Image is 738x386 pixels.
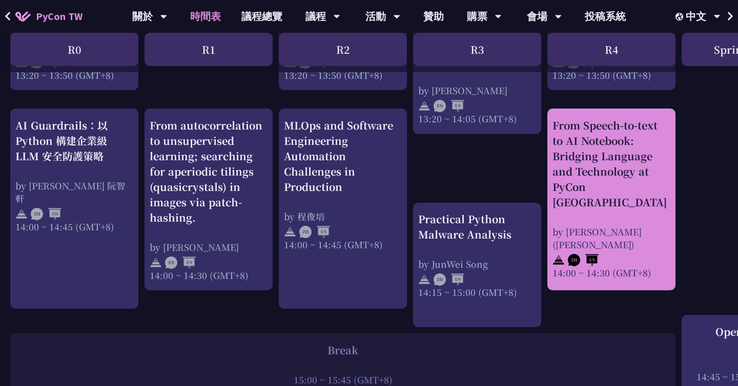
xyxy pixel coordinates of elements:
div: Practical Python Malware Analysis [418,211,536,242]
div: 14:00 ~ 14:45 (GMT+8) [284,238,402,251]
div: 14:15 ~ 15:00 (GMT+8) [418,286,536,298]
img: ZHEN.371966e.svg [568,254,599,266]
div: R0 [10,33,138,66]
img: svg+xml;base64,PHN2ZyB4bWxucz0iaHR0cDovL3d3dy53My5vcmcvMjAwMC9zdmciIHdpZHRoPSIyNCIgaGVpZ2h0PSIyNC... [418,273,430,286]
div: AI Guardrails：以 Python 構建企業級 LLM 安全防護策略 [15,118,133,164]
div: 15:00 ~ 15:45 (GMT+8) [15,373,670,386]
img: ZHEN.371966e.svg [434,273,464,286]
div: MLOps and Software Engineering Automation Challenges in Production [284,118,402,195]
img: Home icon of PyCon TW 2025 [15,11,31,22]
img: svg+xml;base64,PHN2ZyB4bWxucz0iaHR0cDovL3d3dy53My5vcmcvMjAwMC9zdmciIHdpZHRoPSIyNCIgaGVpZ2h0PSIyNC... [284,226,296,238]
div: 13:20 ~ 13:50 (GMT+8) [284,69,402,81]
div: R2 [279,33,407,66]
img: ENEN.5a408d1.svg [165,256,196,269]
span: PyCon TW [36,9,83,24]
div: 13:20 ~ 13:50 (GMT+8) [552,69,670,81]
div: R4 [547,33,675,66]
div: by 程俊培 [284,210,402,223]
div: by JunWei Song [418,258,536,270]
img: ENEN.5a408d1.svg [434,100,464,112]
img: ZHZH.38617ef.svg [31,208,61,220]
div: From autocorrelation to unsupervised learning; searching for aperiodic tilings (quasicrystals) in... [150,118,268,225]
a: Practical Python Malware Analysis by JunWei Song 14:15 ~ 15:00 (GMT+8) [418,211,536,318]
a: PyCon TW [5,4,93,29]
div: 13:20 ~ 13:50 (GMT+8) [15,69,133,81]
div: by [PERSON_NAME] 阮智軒 [15,179,133,205]
img: svg+xml;base64,PHN2ZyB4bWxucz0iaHR0cDovL3d3dy53My5vcmcvMjAwMC9zdmciIHdpZHRoPSIyNCIgaGVpZ2h0PSIyNC... [418,100,430,112]
img: svg+xml;base64,PHN2ZyB4bWxucz0iaHR0cDovL3d3dy53My5vcmcvMjAwMC9zdmciIHdpZHRoPSIyNCIgaGVpZ2h0PSIyNC... [552,254,565,266]
img: svg+xml;base64,PHN2ZyB4bWxucz0iaHR0cDovL3d3dy53My5vcmcvMjAwMC9zdmciIHdpZHRoPSIyNCIgaGVpZ2h0PSIyNC... [150,256,162,269]
div: 14:00 ~ 14:30 (GMT+8) [150,269,268,282]
img: svg+xml;base64,PHN2ZyB4bWxucz0iaHR0cDovL3d3dy53My5vcmcvMjAwMC9zdmciIHdpZHRoPSIyNCIgaGVpZ2h0PSIyNC... [15,208,28,220]
img: Locale Icon [675,13,686,20]
a: From Speech-to-text to AI Notebook: Bridging Language and Technology at PyCon [GEOGRAPHIC_DATA] b... [552,118,670,282]
a: MLOps and Software Engineering Automation Challenges in Production by 程俊培 14:00 ~ 14:45 (GMT+8) [284,118,402,300]
div: by [PERSON_NAME] ([PERSON_NAME]) [552,225,670,251]
div: R3 [413,33,541,66]
div: From Speech-to-text to AI Notebook: Bridging Language and Technology at PyCon [GEOGRAPHIC_DATA] [552,118,670,210]
div: 13:20 ~ 14:05 (GMT+8) [418,112,536,125]
img: ZHEN.371966e.svg [299,226,330,238]
div: by [PERSON_NAME] [150,241,268,253]
a: From autocorrelation to unsupervised learning; searching for aperiodic tilings (quasicrystals) in... [150,118,268,282]
div: by [PERSON_NAME] [418,84,536,97]
div: R1 [145,33,273,66]
div: Break [15,342,670,358]
div: 14:00 ~ 14:30 (GMT+8) [552,266,670,279]
div: 14:00 ~ 14:45 (GMT+8) [15,220,133,233]
a: AI Guardrails：以 Python 構建企業級 LLM 安全防護策略 by [PERSON_NAME] 阮智軒 14:00 ~ 14:45 (GMT+8) [15,118,133,300]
